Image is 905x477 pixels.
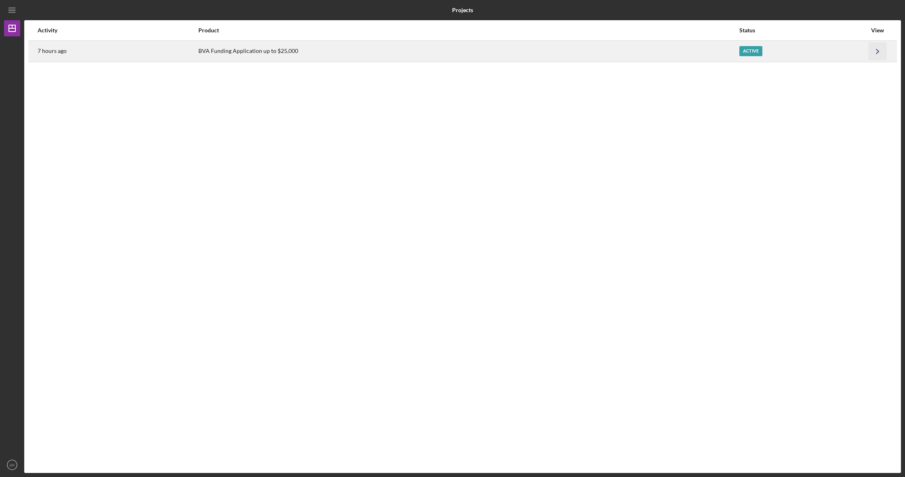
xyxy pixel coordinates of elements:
[739,46,762,56] div: Active
[198,27,739,34] div: Product
[9,463,15,467] text: GF
[198,41,739,61] div: BVA Funding Application up to $25,000
[739,27,867,34] div: Status
[867,27,888,34] div: View
[452,7,473,13] b: Projects
[4,457,20,473] button: GF
[38,27,198,34] div: Activity
[38,48,67,54] time: 2025-08-11 16:10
